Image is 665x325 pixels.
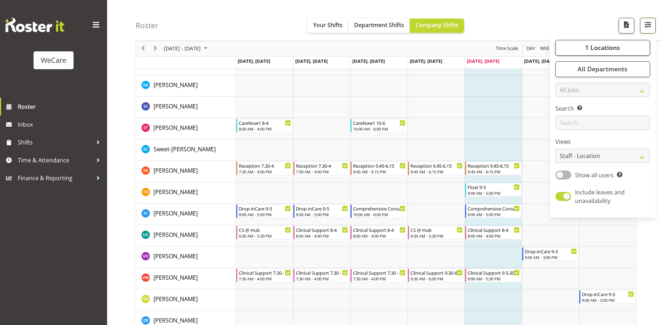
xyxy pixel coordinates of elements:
div: Simone Turner"s event - CareNow1 8-4 Begin From Monday, August 18, 2025 at 8:00:00 AM GMT+12:00 E... [236,119,293,132]
td: Sarah Abbott resource [136,75,236,97]
a: [PERSON_NAME] [153,123,198,132]
h4: Roster [136,21,158,30]
div: Clinical Support 8-4 [353,226,405,233]
div: Clinical Support 7.30 - 4 [239,269,291,276]
a: [PERSON_NAME] [153,295,198,303]
button: Filter Shifts [640,18,656,34]
div: 7:30 AM - 4:00 PM [296,276,348,281]
div: 9:30 AM - 5:30 PM [410,233,463,239]
div: Clinical Support 8-4 [296,226,348,233]
div: Reception 9.45-6.15 [353,162,405,169]
div: CareNow1 8-4 [239,119,291,126]
td: Sweet-Lin Chan resource [136,139,236,161]
div: Udani Senanayake"s event - Clinical Support 8-4 Begin From Wednesday, August 20, 2025 at 8:00:00 ... [351,226,407,239]
div: Comprehensive Consult 9-5 [468,205,520,212]
a: [PERSON_NAME] [153,230,198,239]
span: All Departments [578,65,628,73]
div: 7:30 AM - 4:00 PM [239,169,291,174]
a: [PERSON_NAME] [153,166,198,175]
div: 9:30 AM - 5:30 PM [239,233,291,239]
span: [DATE], [DATE] [467,58,499,64]
div: Viktoriia Molchanova"s event - Clinical Support 7.30 - 4 Begin From Monday, August 18, 2025 at 7:... [236,269,293,282]
span: [DATE] - [DATE] [163,44,201,53]
div: Clinical Support 9-5.30 [468,269,520,276]
div: 9:00 AM - 5:00 PM [468,190,520,196]
div: Reception 9.45-6.15 [468,162,520,169]
div: Tayah Giesbrecht"s event - Reception 7.30-4 Begin From Monday, August 18, 2025 at 7:30:00 AM GMT+... [236,162,293,175]
span: Day [526,44,536,53]
td: Yvonne Denny resource [136,289,236,311]
div: CareNow1 10-6 [353,119,405,126]
button: Download a PDF of the roster according to the set date range. [619,18,634,34]
span: Include leaves and unavailability [575,188,625,205]
a: [PERSON_NAME] [153,188,198,196]
span: Show all users [575,171,614,179]
span: [DATE], [DATE] [352,58,385,64]
span: [PERSON_NAME] [153,102,198,110]
div: CS @ Hub [410,226,463,233]
a: [PERSON_NAME] [153,102,198,111]
button: Timeline Day [525,44,536,53]
div: 7:30 AM - 4:00 PM [239,276,291,281]
span: [PERSON_NAME] [153,316,198,324]
span: Sweet-[PERSON_NAME] [153,145,216,153]
span: [PERSON_NAME] [153,274,198,281]
div: CS @ Hub [239,226,291,233]
label: Search [555,105,650,113]
div: 8:00 AM - 4:00 PM [353,233,405,239]
div: 10:00 AM - 6:00 PM [353,126,405,132]
div: Tayah Giesbrecht"s event - Reception 9.45-6.15 Begin From Wednesday, August 20, 2025 at 9:45:00 A... [351,162,407,175]
div: 9:00 AM - 5:30 PM [468,276,520,281]
div: 8:00 AM - 4:00 PM [296,233,348,239]
div: Tayah Giesbrecht"s event - Reception 9.45-6.15 Begin From Friday, August 22, 2025 at 9:45:00 AM G... [465,162,522,175]
div: 8:00 AM - 4:00 PM [468,233,520,239]
div: 9:00 AM - 5:00 PM [296,212,348,217]
a: [PERSON_NAME] [153,252,198,260]
div: 9:00 AM - 5:00 PM [239,212,291,217]
div: Drop-inCare 9-5 [296,205,348,212]
div: Drop-inCare 9-5 [239,205,291,212]
div: Viktoriia Molchanova"s event - Clinical Support 7.30 - 4 Begin From Wednesday, August 20, 2025 at... [351,269,407,282]
span: [DATE], [DATE] [238,58,270,64]
div: Clinical Support 7.30 - 4 [296,269,348,276]
input: Search [555,116,650,130]
div: Tillie Hollyer"s event - Float 9-5 Begin From Friday, August 22, 2025 at 9:00:00 AM GMT+12:00 End... [465,183,522,197]
div: Udani Senanayake"s event - Clinical Support 8-4 Begin From Friday, August 22, 2025 at 8:00:00 AM ... [465,226,522,239]
span: Company Shifts [415,21,458,29]
span: [DATE], [DATE] [295,58,328,64]
div: Clinical Support 8-4 [468,226,520,233]
span: [DATE], [DATE] [410,58,442,64]
div: Clinical Support 7.30 - 4 [353,269,405,276]
div: Udani Senanayake"s event - CS @ Hub Begin From Monday, August 18, 2025 at 9:30:00 AM GMT+12:00 En... [236,226,293,239]
img: Rosterit website logo [5,18,64,32]
span: Roster [18,101,104,112]
div: next period [149,41,161,56]
div: 9:45 AM - 6:15 PM [468,169,520,174]
div: 9:00 AM - 3:00 PM [525,254,577,260]
div: Torry Cobb"s event - Drop-inCare 9-5 Begin From Tuesday, August 19, 2025 at 9:00:00 AM GMT+12:00 ... [293,204,350,218]
span: Department Shifts [354,21,404,29]
div: Udani Senanayake"s event - CS @ Hub Begin From Thursday, August 21, 2025 at 9:30:00 AM GMT+12:00 ... [408,226,464,239]
td: Tillie Hollyer resource [136,182,236,204]
div: Tayah Giesbrecht"s event - Reception 9.45-6.15 Begin From Thursday, August 21, 2025 at 9:45:00 AM... [408,162,464,175]
div: Viktoriia Molchanova"s event - Clinical Support 7.30 - 4 Begin From Tuesday, August 19, 2025 at 7... [293,269,350,282]
div: Comprehensive Consult 10-6 [353,205,405,212]
div: Reception 9.45-6.15 [410,162,463,169]
div: Tayah Giesbrecht"s event - Reception 7.30-4 Begin From Tuesday, August 19, 2025 at 7:30:00 AM GMT... [293,162,350,175]
span: Finance & Reporting [18,173,93,183]
div: August 18 - 24, 2025 [161,41,212,56]
a: [PERSON_NAME] [153,273,198,282]
a: [PERSON_NAME] [153,81,198,89]
button: August 2025 [163,44,211,53]
button: Time Scale [495,44,519,53]
div: 9:45 AM - 6:15 PM [353,169,405,174]
span: [PERSON_NAME] [153,209,198,217]
button: Previous [138,44,148,53]
div: previous period [137,41,149,56]
div: WeCare [41,55,66,66]
div: Drop-inCare 9-3 [582,290,634,298]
